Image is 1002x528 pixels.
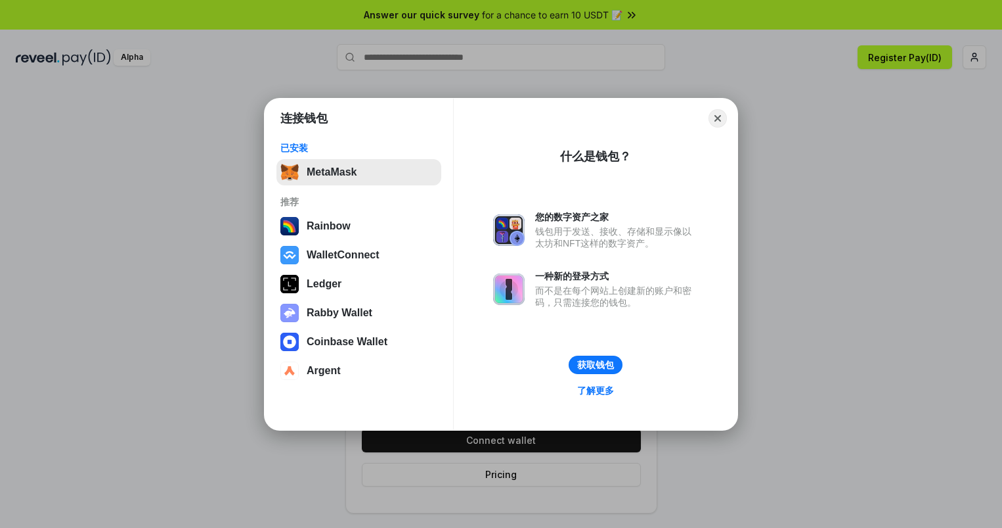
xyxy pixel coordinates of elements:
a: 了解更多 [569,382,622,399]
button: Ledger [276,271,441,297]
img: svg+xml,%3Csvg%20xmlns%3D%22http%3A%2F%2Fwww.w3.org%2F2000%2Fsvg%22%20width%3D%2228%22%20height%3... [280,275,299,293]
button: Rainbow [276,213,441,239]
div: MetaMask [307,166,357,178]
button: Coinbase Wallet [276,329,441,355]
div: Coinbase Wallet [307,336,387,348]
img: svg+xml,%3Csvg%20xmlns%3D%22http%3A%2F%2Fwww.w3.org%2F2000%2Fsvg%22%20fill%3D%22none%22%20viewBox... [280,304,299,322]
button: 获取钱包 [569,356,622,374]
div: 获取钱包 [577,359,614,371]
div: Argent [307,365,341,377]
img: svg+xml,%3Csvg%20xmlns%3D%22http%3A%2F%2Fwww.w3.org%2F2000%2Fsvg%22%20fill%3D%22none%22%20viewBox... [493,214,525,246]
img: svg+xml,%3Csvg%20width%3D%2228%22%20height%3D%2228%22%20viewBox%3D%220%200%2028%2028%22%20fill%3D... [280,246,299,264]
div: Ledger [307,278,341,290]
button: Argent [276,358,441,384]
div: 什么是钱包？ [560,149,631,164]
div: 了解更多 [577,385,614,396]
div: 推荐 [280,196,437,208]
div: Rabby Wallet [307,307,372,319]
img: svg+xml,%3Csvg%20width%3D%2228%22%20height%3D%2228%22%20viewBox%3D%220%200%2028%2028%22%20fill%3D... [280,333,299,351]
div: 已安装 [280,142,437,154]
button: WalletConnect [276,242,441,268]
div: 而不是在每个网站上创建新的账户和密码，只需连接您的钱包。 [535,285,698,308]
div: 您的数字资产之家 [535,211,698,223]
div: WalletConnect [307,249,380,261]
button: Close [708,109,727,128]
button: MetaMask [276,159,441,185]
button: Rabby Wallet [276,300,441,326]
div: 钱包用于发送、接收、存储和显示像以太坊和NFT这样的数字资产。 [535,226,698,249]
div: 一种新的登录方式 [535,270,698,282]
h1: 连接钱包 [280,110,328,126]
div: Rainbow [307,220,351,232]
img: svg+xml,%3Csvg%20xmlns%3D%22http%3A%2F%2Fwww.w3.org%2F2000%2Fsvg%22%20fill%3D%22none%22%20viewBox... [493,274,525,305]
img: svg+xml,%3Csvg%20width%3D%22120%22%20height%3D%22120%22%20viewBox%3D%220%200%20120%20120%22%20fil... [280,217,299,235]
img: svg+xml,%3Csvg%20width%3D%2228%22%20height%3D%2228%22%20viewBox%3D%220%200%2028%2028%22%20fill%3D... [280,362,299,380]
img: svg+xml,%3Csvg%20fill%3D%22none%22%20height%3D%2233%22%20viewBox%3D%220%200%2035%2033%22%20width%... [280,163,299,181]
